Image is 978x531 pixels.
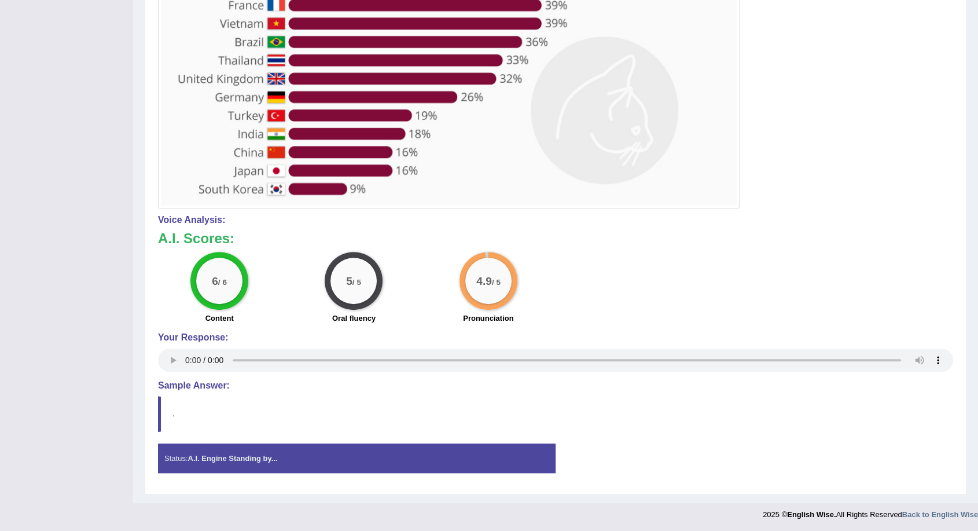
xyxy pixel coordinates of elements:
h4: Your Response: [158,332,953,343]
small: / 6 [218,277,227,286]
small: / 5 [492,277,501,286]
big: 5 [347,274,353,287]
big: 4.9 [476,274,492,287]
strong: A.I. Engine Standing by... [187,454,277,463]
blockquote: . [158,396,953,431]
label: Pronunciation [463,313,513,324]
label: Content [205,313,234,324]
a: Back to English Wise [902,510,978,519]
b: A.I. Scores: [158,230,234,246]
label: Oral fluency [332,313,376,324]
div: 2025 © All Rights Reserved [763,503,978,520]
h4: Voice Analysis: [158,215,953,225]
h4: Sample Answer: [158,380,953,391]
div: Status: [158,444,556,473]
small: / 5 [352,277,361,286]
big: 6 [212,274,218,287]
strong: English Wise. [787,510,836,519]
